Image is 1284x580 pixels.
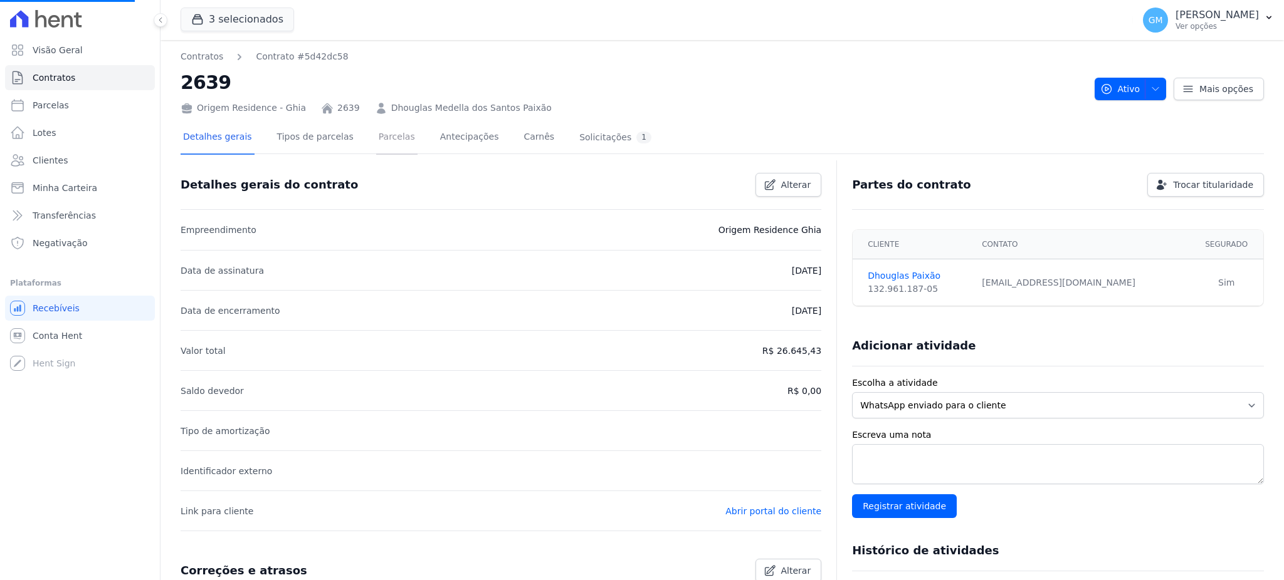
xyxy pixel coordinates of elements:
span: Recebíveis [33,302,80,314]
a: Minha Carteira [5,175,155,200]
span: Transferências [33,209,96,222]
a: Detalhes gerais [181,122,255,155]
p: Valor total [181,343,226,358]
p: Link para cliente [181,504,253,519]
span: Contratos [33,71,75,84]
a: Clientes [5,148,155,173]
div: [EMAIL_ADDRESS][DOMAIN_NAME] [982,276,1182,289]
span: Minha Carteira [33,182,97,194]
button: GM [PERSON_NAME] Ver opções [1133,3,1284,38]
a: Contratos [5,65,155,90]
th: Contato [974,230,1189,259]
span: Mais opções [1199,83,1253,95]
a: Mais opções [1174,78,1264,100]
span: Clientes [33,154,68,167]
span: GM [1149,16,1163,24]
label: Escreva uma nota [852,428,1264,442]
p: Ver opções [1176,21,1259,31]
p: Empreendimento [181,222,256,237]
h2: 2639 [181,68,1085,96]
a: Abrir portal do cliente [725,506,821,516]
a: Alterar [755,173,822,197]
a: Transferências [5,203,155,228]
span: Negativação [33,237,88,249]
p: [DATE] [792,263,821,278]
span: Alterar [781,564,811,577]
div: Solicitações [579,132,651,143]
p: [PERSON_NAME] [1176,9,1259,21]
nav: Breadcrumb [181,50,1085,63]
a: 2639 [337,101,360,115]
span: Ativo [1100,78,1140,100]
div: 1 [636,132,651,143]
p: Data de encerramento [181,303,280,318]
div: Origem Residence - Ghia [181,101,306,115]
a: Parcelas [5,93,155,118]
a: Trocar titularidade [1147,173,1264,197]
nav: Breadcrumb [181,50,349,63]
a: Carnês [521,122,557,155]
th: Segurado [1189,230,1263,259]
p: Origem Residence Ghia [718,222,821,237]
a: Contrato #5d42dc58 [256,50,348,63]
th: Cliente [853,230,974,259]
p: Tipo de amortização [181,423,270,438]
h3: Histórico de atividades [852,543,999,558]
a: Recebíveis [5,296,155,321]
div: Plataformas [10,276,150,291]
h3: Correções e atrasos [181,563,307,578]
a: Visão Geral [5,38,155,63]
span: Trocar titularidade [1173,179,1253,191]
span: Alterar [781,179,811,191]
p: Saldo devedor [181,383,244,398]
h3: Adicionar atividade [852,338,976,353]
span: Lotes [33,127,56,139]
td: Sim [1189,259,1263,306]
p: Identificador externo [181,463,272,479]
a: Parcelas [376,122,418,155]
span: Conta Hent [33,329,82,342]
a: Negativação [5,230,155,256]
h3: Detalhes gerais do contrato [181,177,358,192]
button: 3 selecionados [181,8,294,31]
a: Dhouglas Medella dos Santos Paixão [391,101,552,115]
input: Registrar atividade [852,494,957,518]
a: Contratos [181,50,223,63]
div: 132.961.187-05 [868,282,967,296]
h3: Partes do contrato [852,177,971,192]
label: Escolha a atividade [852,376,1264,390]
button: Ativo [1095,78,1167,100]
p: R$ 26.645,43 [762,343,821,358]
p: R$ 0,00 [787,383,821,398]
a: Lotes [5,120,155,145]
p: Data de assinatura [181,263,264,278]
a: Dhouglas Paixão [868,269,967,282]
span: Visão Geral [33,44,83,56]
a: Conta Hent [5,323,155,348]
a: Solicitações1 [577,122,654,155]
a: Antecipações [438,122,502,155]
span: Parcelas [33,99,69,111]
p: [DATE] [792,303,821,318]
a: Tipos de parcelas [275,122,356,155]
